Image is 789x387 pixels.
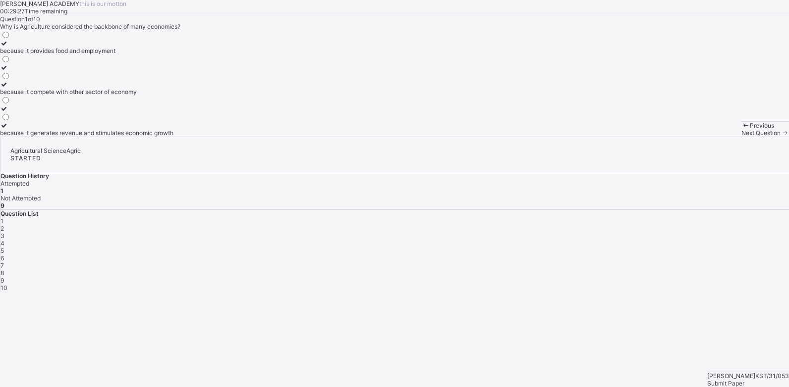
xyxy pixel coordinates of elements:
[0,202,4,209] b: 9
[755,372,789,380] span: KST/31/053
[66,147,81,154] span: Agric
[0,187,3,194] b: 1
[0,269,4,277] span: 8
[10,147,66,154] span: Agricultural Science
[707,372,755,380] span: [PERSON_NAME]
[0,172,49,180] span: Question History
[0,194,41,202] span: Not Attempted
[10,154,41,162] span: STARTED
[707,380,744,387] span: Submit Paper
[0,240,4,247] span: 4
[25,7,67,15] span: Time remaining
[0,210,39,217] span: Question List
[0,262,4,269] span: 7
[0,277,4,284] span: 9
[0,247,4,254] span: 5
[0,254,4,262] span: 6
[0,180,29,187] span: Attempted
[0,232,4,240] span: 3
[0,217,3,225] span: 1
[0,225,4,232] span: 2
[750,122,774,129] span: Previous
[0,284,7,291] span: 10
[741,129,781,137] span: Next Question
